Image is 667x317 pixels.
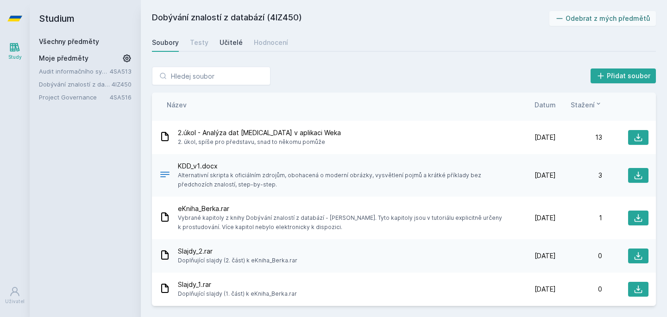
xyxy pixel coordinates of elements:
div: DOCX [159,169,170,182]
span: [DATE] [535,251,556,261]
div: Testy [190,38,208,47]
div: 0 [556,251,602,261]
div: Hodnocení [254,38,288,47]
span: [DATE] [535,213,556,223]
a: Učitelé [220,33,243,52]
a: Hodnocení [254,33,288,52]
a: 4SA516 [110,93,132,101]
span: Doplňující slajdy (1. část) k eKniha_Berka.rar [178,289,297,298]
a: Soubory [152,33,179,52]
button: Datum [535,100,556,110]
a: Study [2,37,28,65]
div: Study [8,54,22,61]
a: 4IZ450 [112,81,132,88]
a: Project Governance [39,93,110,102]
span: Alternativní skripta k oficiálním zdrojům, obohacená o moderní obrázky, vysvětlení pojmů a krátké... [178,171,506,189]
span: Slajdy_1.rar [178,280,297,289]
span: Slajdy_2.rar [178,247,297,256]
span: Stažení [571,100,595,110]
span: 2.úkol - Analýza dat [MEDICAL_DATA] v aplikaci Weka [178,128,341,137]
button: Odebrat z mých předmětů [549,11,656,26]
a: Dobývání znalostí z databází [39,80,112,89]
h2: Dobývání znalostí z databází (4IZ450) [152,11,549,26]
span: Vybrané kapitoly z knihy Dobývání znalostí z databází - [PERSON_NAME]. Tyto kapitoly jsou v tutor... [178,213,506,232]
span: Doplňující slajdy (2. část) k eKniha_Berka.rar [178,256,297,265]
div: Učitelé [220,38,243,47]
div: 13 [556,133,602,142]
div: 3 [556,171,602,180]
div: 0 [556,285,602,294]
button: Přidat soubor [591,68,656,83]
span: [DATE] [535,171,556,180]
div: Uživatel [5,298,25,305]
span: KDD_v1.docx [178,162,506,171]
span: eKniha_Berka.rar [178,204,506,213]
button: Stažení [571,100,602,110]
a: Testy [190,33,208,52]
div: 1 [556,213,602,223]
span: 2. úkol, spíše pro představu, snad to někomu pomůže [178,137,341,147]
span: [DATE] [535,285,556,294]
a: Všechny předměty [39,37,99,45]
div: Soubory [152,38,179,47]
a: Uživatel [2,281,28,310]
a: Audit informačního systému [39,67,110,76]
span: Moje předměty [39,54,88,63]
button: Název [167,100,187,110]
span: [DATE] [535,133,556,142]
a: 4SA513 [110,68,132,75]
input: Hledej soubor [152,67,271,85]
